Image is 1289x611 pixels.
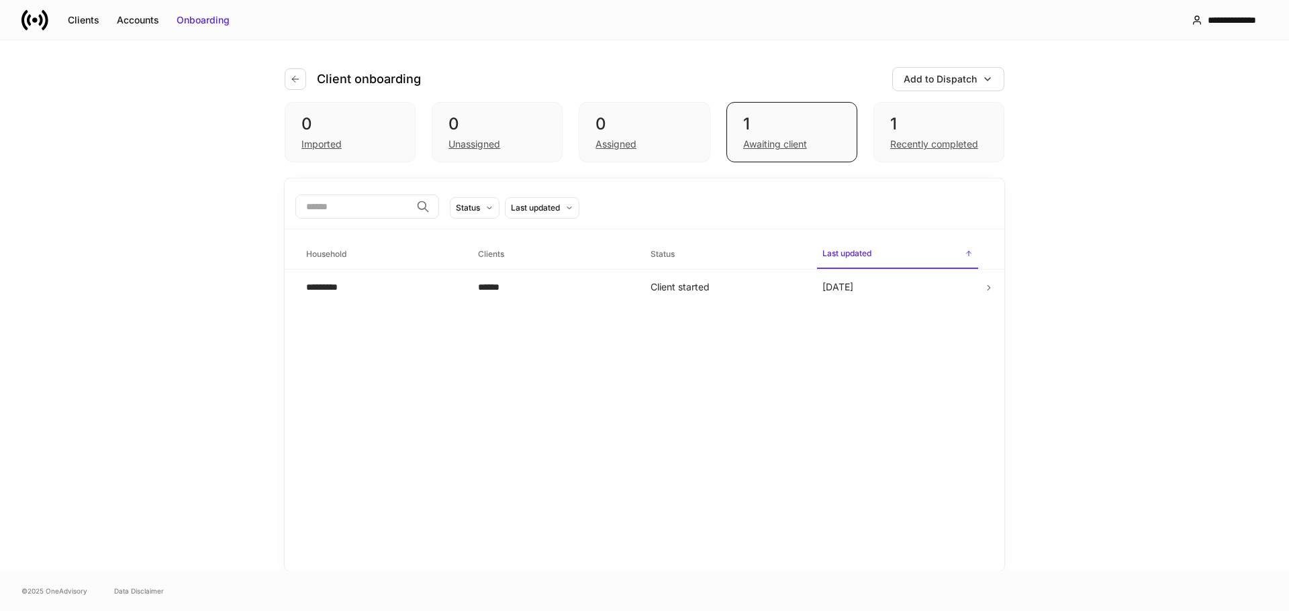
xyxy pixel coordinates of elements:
div: Onboarding [177,13,230,27]
span: Household [301,241,462,268]
button: Last updated [505,197,579,219]
div: 0 [448,113,546,135]
a: Data Disclaimer [114,586,164,596]
span: Last updated [817,240,978,269]
button: Clients [59,9,108,31]
span: © 2025 OneAdvisory [21,586,87,596]
h6: Status [651,247,675,260]
div: Unassigned [448,137,500,151]
h6: Household [306,247,346,260]
div: Status [456,201,480,214]
h6: Last updated [822,247,871,260]
div: 1 [890,113,988,135]
button: Add to Dispatch [892,67,1004,91]
div: 0Assigned [579,102,710,162]
div: Clients [68,13,99,27]
h4: Client onboarding [317,71,421,87]
button: Accounts [108,9,168,31]
span: Status [645,241,806,268]
div: Recently completed [890,137,978,151]
span: Clients [473,241,634,268]
div: Imported [301,137,342,151]
div: Last updated [511,201,560,214]
button: Onboarding [168,9,238,31]
h6: Clients [478,247,504,260]
div: Assigned [595,137,636,151]
div: 0Unassigned [432,102,563,162]
td: [DATE] [812,270,984,305]
div: 1Awaiting client [726,102,857,162]
div: 1Recently completed [873,102,1004,162]
div: Add to Dispatch [904,72,977,86]
div: 0 [595,113,693,135]
div: 0Imported [285,102,416,162]
button: Status [450,197,499,219]
div: 1 [743,113,841,135]
div: Accounts [117,13,159,27]
div: 0 [301,113,399,135]
div: Awaiting client [743,137,807,151]
td: Client started [640,270,812,305]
